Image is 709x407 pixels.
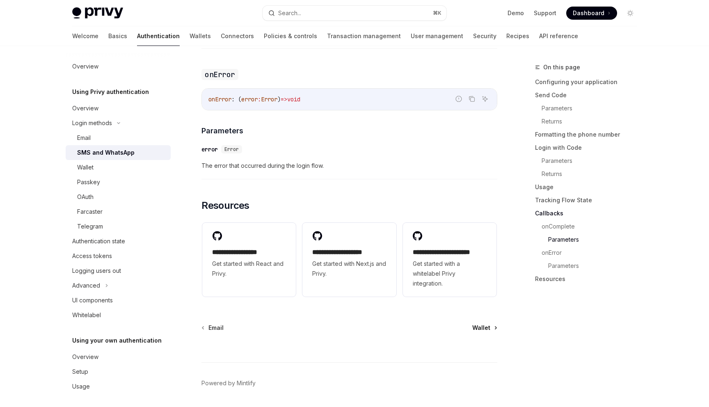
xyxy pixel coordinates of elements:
span: onError [208,96,231,103]
span: Wallet [472,324,490,332]
a: Overview [66,350,171,364]
span: : ( [231,96,241,103]
button: Toggle dark mode [624,7,637,20]
div: Search... [278,8,301,18]
a: Login with Code [535,141,643,154]
a: API reference [539,26,578,46]
div: Whitelabel [72,310,101,320]
a: Powered by Mintlify [201,379,256,387]
span: Email [208,324,224,332]
div: Advanced [72,281,100,290]
span: The error that occurred during the login flow. [201,161,497,171]
a: Formatting the phone number [535,128,643,141]
a: Authentication [137,26,180,46]
div: Overview [72,62,98,71]
a: Demo [508,9,524,17]
a: User management [411,26,463,46]
button: Search...⌘K [263,6,446,21]
span: void [287,96,300,103]
a: Access tokens [66,249,171,263]
a: Logging users out [66,263,171,278]
div: Farcaster [77,207,103,217]
span: ⌘ K [433,10,441,16]
button: Report incorrect code [453,94,464,104]
div: SMS and WhatsApp [77,148,135,158]
div: Usage [72,382,90,391]
a: Email [202,324,224,332]
a: Policies & controls [264,26,317,46]
div: Logging users out [72,266,121,276]
a: Security [473,26,496,46]
h5: Using Privy authentication [72,87,149,97]
img: light logo [72,7,123,19]
div: Login methods [72,118,112,128]
a: Parameters [548,233,643,246]
span: ) [277,96,281,103]
a: Authentication state [66,234,171,249]
a: onError [542,246,643,259]
div: Telegram [77,222,103,231]
span: => [281,96,287,103]
a: Resources [535,272,643,286]
a: Returns [542,115,643,128]
a: Transaction management [327,26,401,46]
div: UI components [72,295,113,305]
h5: Using your own authentication [72,336,162,345]
a: Wallet [66,160,171,175]
a: Passkey [66,175,171,190]
div: Authentication state [72,236,125,246]
a: Email [66,130,171,145]
a: Wallets [190,26,211,46]
div: OAuth [77,192,94,202]
div: Wallet [77,162,94,172]
a: Parameters [548,259,643,272]
span: Get started with React and Privy. [212,259,286,279]
span: Error [224,146,239,153]
a: Tracking Flow State [535,194,643,207]
a: Recipes [506,26,529,46]
a: Usage [535,181,643,194]
span: Get started with Next.js and Privy. [312,259,386,279]
span: Resources [201,199,249,212]
span: Error [261,96,277,103]
a: Returns [542,167,643,181]
button: Ask AI [480,94,490,104]
div: Access tokens [72,251,112,261]
span: Dashboard [573,9,604,17]
code: onError [201,69,238,80]
a: SMS and WhatsApp [66,145,171,160]
a: Overview [66,59,171,74]
a: Parameters [542,102,643,115]
span: error [241,96,258,103]
a: UI components [66,293,171,308]
a: Usage [66,379,171,394]
a: Whitelabel [66,308,171,322]
div: Overview [72,352,98,362]
span: On this page [543,62,580,72]
span: Get started with a whitelabel Privy integration. [413,259,487,288]
a: Connectors [221,26,254,46]
a: Parameters [542,154,643,167]
a: Welcome [72,26,98,46]
div: Email [77,133,91,143]
span: : [258,96,261,103]
div: Overview [72,103,98,113]
span: Parameters [201,125,243,136]
div: error [201,145,218,153]
div: Passkey [77,177,100,187]
a: Basics [108,26,127,46]
a: Callbacks [535,207,643,220]
a: Telegram [66,219,171,234]
div: Setup [72,367,88,377]
button: Copy the contents from the code block [467,94,477,104]
a: Dashboard [566,7,617,20]
a: Send Code [535,89,643,102]
a: Farcaster [66,204,171,219]
a: Configuring your application [535,75,643,89]
a: onComplete [542,220,643,233]
a: Support [534,9,556,17]
a: Wallet [472,324,496,332]
a: Overview [66,101,171,116]
a: Setup [66,364,171,379]
a: OAuth [66,190,171,204]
